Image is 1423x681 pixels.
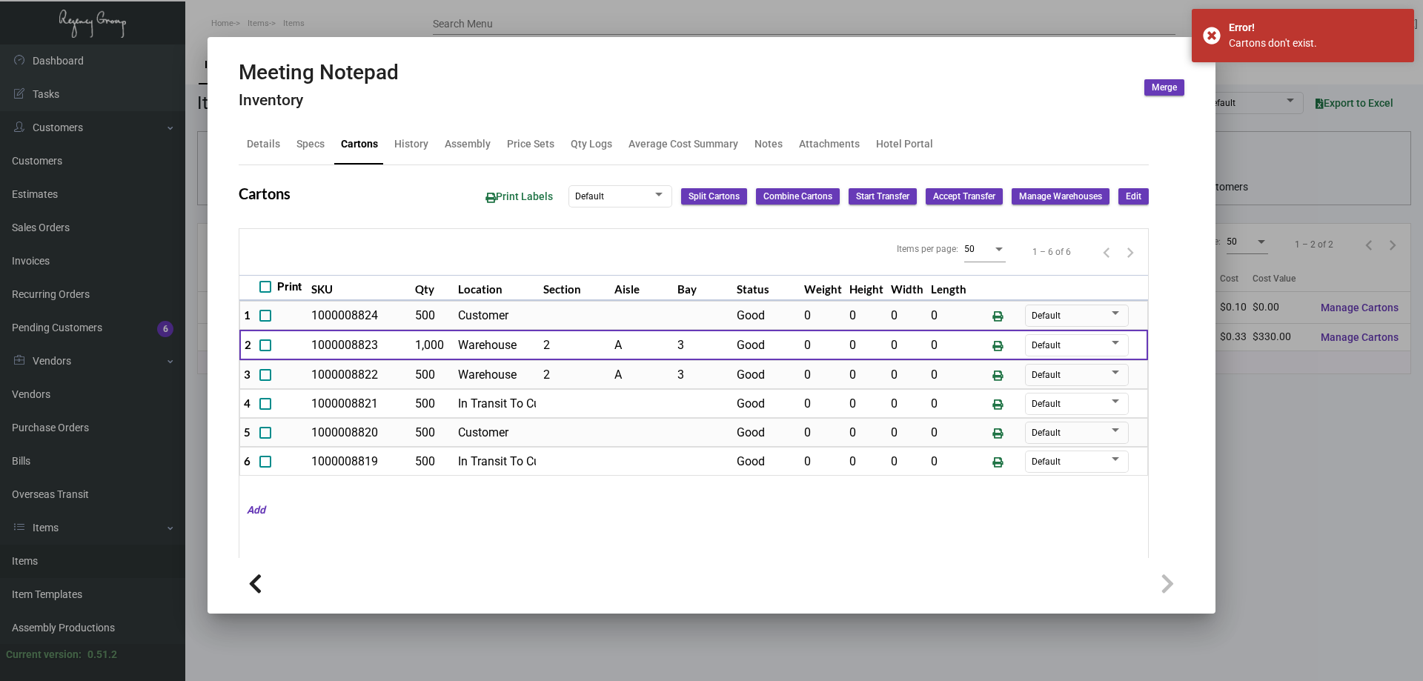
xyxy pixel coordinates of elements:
span: Default [1032,456,1061,467]
span: 3 [244,368,251,381]
div: Notes [754,136,783,152]
span: Start Transfer [856,190,909,203]
p: Per [765,555,780,571]
th: Length [927,275,970,301]
button: Print Labels [474,183,565,210]
div: Error! [1229,20,1403,36]
button: Edit [1118,188,1149,205]
th: Weight [800,275,846,301]
th: SKU [308,275,412,301]
p: Qty [283,555,299,571]
th: Width [887,275,927,301]
p: Qty [745,555,761,571]
mat-select: Items per page: [964,243,1006,255]
div: Specs [296,136,325,152]
span: Print Labels [485,190,553,202]
span: Print [277,278,302,296]
button: Start Transfer [849,188,917,205]
div: Attachments [799,136,860,152]
span: Default [1032,370,1061,380]
span: 50 [964,244,975,254]
div: Current version: [6,647,82,662]
span: Default [1032,428,1061,438]
div: Qty Logs [571,136,612,152]
div: Details [247,136,280,152]
th: Status [733,275,800,301]
button: Previous page [1095,240,1118,264]
div: Items per page: [897,242,958,256]
span: Default [1032,340,1061,351]
mat-hint: Add [239,502,265,518]
button: Merge [1144,79,1184,96]
th: Section [540,275,611,301]
p: Item [720,555,741,571]
h4: Inventory [239,91,399,110]
span: Default [1032,310,1061,321]
span: Edit [1126,190,1141,203]
span: Manage Warehouses [1019,190,1102,203]
div: 1 – 6 of 6 [1032,245,1071,259]
th: Bay [674,275,733,301]
span: 6 [244,454,251,468]
button: Accept Transfer [926,188,1003,205]
div: Assembly [445,136,491,152]
th: Height [846,275,887,301]
div: Hotel Portal [876,136,933,152]
p: Carton [784,555,816,571]
span: Merge [1152,82,1177,94]
p: Item [259,555,279,571]
p: On [303,555,316,571]
span: 2 [245,338,251,351]
div: Price Sets [507,136,554,152]
span: Combine Cartons [763,190,832,203]
span: Accept Transfer [933,190,995,203]
span: 4 [244,396,251,410]
div: Cartons [341,136,378,152]
th: Qty [411,275,454,301]
button: Combine Cartons [756,188,840,205]
span: Split Cartons [689,190,740,203]
th: Aisle [611,275,674,301]
div: Average Cost Summary [628,136,738,152]
div: History [394,136,428,152]
button: Split Cartons [681,188,747,205]
div: Cartons don't exist. [1229,36,1403,51]
h2: Meeting Notepad [239,60,399,85]
div: 0.51.2 [87,647,117,662]
button: Next page [1118,240,1142,264]
h2: Cartons [239,185,291,202]
span: Default [575,191,604,202]
button: Manage Warehouses [1012,188,1109,205]
span: Default [1032,399,1061,409]
span: 1 [244,308,251,322]
p: Hand [320,555,345,571]
span: 5 [244,425,251,439]
th: Location [454,275,540,301]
